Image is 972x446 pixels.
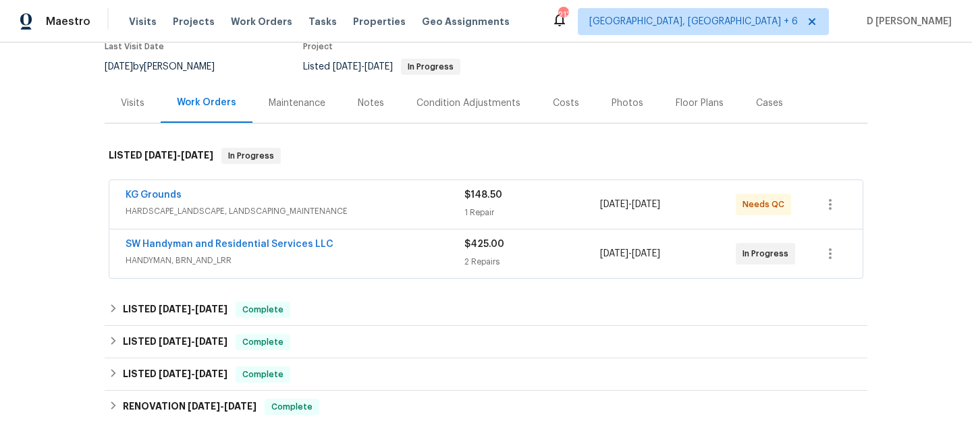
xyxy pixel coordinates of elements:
[600,198,660,211] span: -
[126,240,333,249] a: SW Handyman and Residential Services LLC
[195,369,227,379] span: [DATE]
[269,96,325,110] div: Maintenance
[589,15,798,28] span: [GEOGRAPHIC_DATA], [GEOGRAPHIC_DATA] + 6
[333,62,393,72] span: -
[105,294,867,326] div: LISTED [DATE]-[DATE]Complete
[861,15,952,28] span: D [PERSON_NAME]
[144,150,177,160] span: [DATE]
[402,63,459,71] span: In Progress
[333,62,361,72] span: [DATE]
[364,62,393,72] span: [DATE]
[159,337,227,346] span: -
[173,15,215,28] span: Projects
[123,302,227,318] h6: LISTED
[266,400,318,414] span: Complete
[105,62,133,72] span: [DATE]
[126,254,464,267] span: HANDYMAN, BRN_AND_LRR
[464,255,600,269] div: 2 Repairs
[159,304,227,314] span: -
[553,96,579,110] div: Costs
[105,59,231,75] div: by [PERSON_NAME]
[223,149,279,163] span: In Progress
[237,303,289,316] span: Complete
[126,204,464,218] span: HARDSCAPE_LANDSCAPE, LANDSCAPING_MAINTENANCE
[358,96,384,110] div: Notes
[105,358,867,391] div: LISTED [DATE]-[DATE]Complete
[144,150,213,160] span: -
[231,15,292,28] span: Work Orders
[303,62,460,72] span: Listed
[46,15,90,28] span: Maestro
[303,43,333,51] span: Project
[105,43,164,51] span: Last Visit Date
[353,15,406,28] span: Properties
[422,15,510,28] span: Geo Assignments
[742,247,794,260] span: In Progress
[612,96,643,110] div: Photos
[742,198,790,211] span: Needs QC
[123,399,256,415] h6: RENOVATION
[105,391,867,423] div: RENOVATION [DATE]-[DATE]Complete
[105,326,867,358] div: LISTED [DATE]-[DATE]Complete
[464,190,502,200] span: $148.50
[600,249,628,258] span: [DATE]
[464,240,504,249] span: $425.00
[224,401,256,411] span: [DATE]
[237,335,289,349] span: Complete
[177,96,236,109] div: Work Orders
[123,334,227,350] h6: LISTED
[237,368,289,381] span: Complete
[676,96,724,110] div: Floor Plans
[105,134,867,177] div: LISTED [DATE]-[DATE]In Progress
[159,369,191,379] span: [DATE]
[159,337,191,346] span: [DATE]
[109,148,213,164] h6: LISTED
[756,96,783,110] div: Cases
[181,150,213,160] span: [DATE]
[600,247,660,260] span: -
[188,401,256,411] span: -
[632,249,660,258] span: [DATE]
[558,8,568,22] div: 213
[188,401,220,411] span: [DATE]
[464,206,600,219] div: 1 Repair
[416,96,520,110] div: Condition Adjustments
[195,337,227,346] span: [DATE]
[308,17,337,26] span: Tasks
[159,369,227,379] span: -
[123,366,227,383] h6: LISTED
[632,200,660,209] span: [DATE]
[600,200,628,209] span: [DATE]
[195,304,227,314] span: [DATE]
[126,190,182,200] a: KG Grounds
[159,304,191,314] span: [DATE]
[121,96,144,110] div: Visits
[129,15,157,28] span: Visits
